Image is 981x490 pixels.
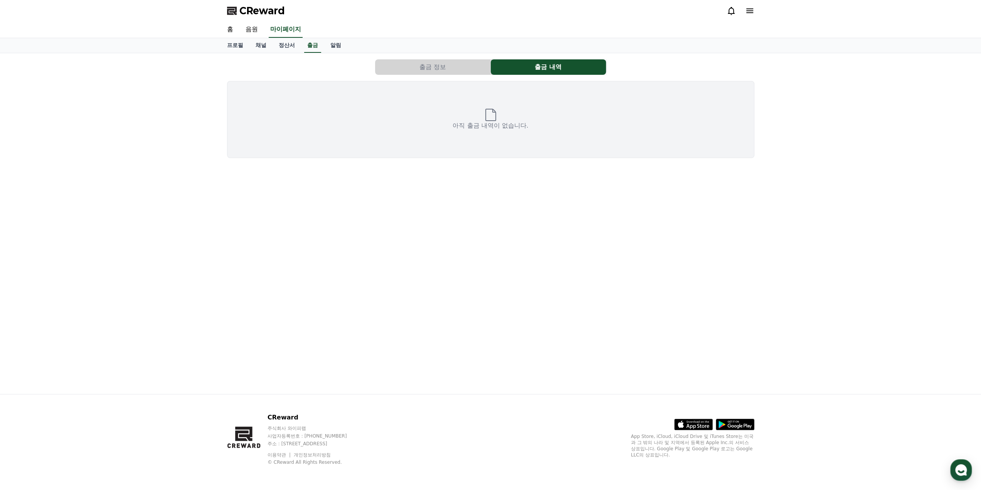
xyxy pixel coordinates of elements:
[324,38,347,53] a: 알림
[375,59,490,75] button: 출금 정보
[99,244,148,264] a: 설정
[227,5,285,17] a: CReward
[239,5,285,17] span: CReward
[273,38,301,53] a: 정산서
[268,413,362,422] p: CReward
[51,244,99,264] a: 대화
[239,22,264,38] a: 음원
[304,38,321,53] a: 출금
[268,425,362,431] p: 주식회사 와이피랩
[269,22,303,38] a: 마이페이지
[294,452,331,458] a: 개인정보처리방침
[453,121,528,130] p: 아직 출금 내역이 없습니다.
[268,441,362,447] p: 주소 : [STREET_ADDRESS]
[268,452,292,458] a: 이용약관
[631,433,754,458] p: App Store, iCloud, iCloud Drive 및 iTunes Store는 미국과 그 밖의 나라 및 지역에서 등록된 Apple Inc.의 서비스 상표입니다. Goo...
[119,256,128,262] span: 설정
[268,459,362,465] p: © CReward All Rights Reserved.
[71,256,80,263] span: 대화
[221,38,249,53] a: 프로필
[268,433,362,439] p: 사업자등록번호 : [PHONE_NUMBER]
[24,256,29,262] span: 홈
[221,22,239,38] a: 홈
[2,244,51,264] a: 홈
[491,59,606,75] button: 출금 내역
[249,38,273,53] a: 채널
[375,59,491,75] a: 출금 정보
